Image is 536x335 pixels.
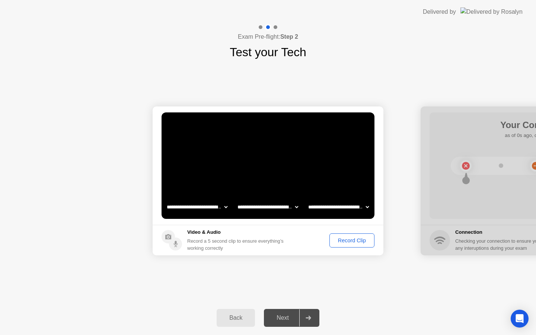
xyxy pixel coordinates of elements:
[187,229,287,236] h5: Video & Audio
[217,309,255,327] button: Back
[219,315,253,321] div: Back
[187,237,287,252] div: Record a 5 second clip to ensure everything’s working correctly
[264,309,319,327] button: Next
[266,315,299,321] div: Next
[230,43,306,61] h1: Test your Tech
[307,200,370,214] select: Available microphones
[511,310,529,328] div: Open Intercom Messenger
[423,7,456,16] div: Delivered by
[332,237,372,243] div: Record Clip
[329,233,374,248] button: Record Clip
[238,32,298,41] h4: Exam Pre-flight:
[280,33,298,40] b: Step 2
[236,200,300,214] select: Available speakers
[460,7,523,16] img: Delivered by Rosalyn
[165,200,229,214] select: Available cameras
